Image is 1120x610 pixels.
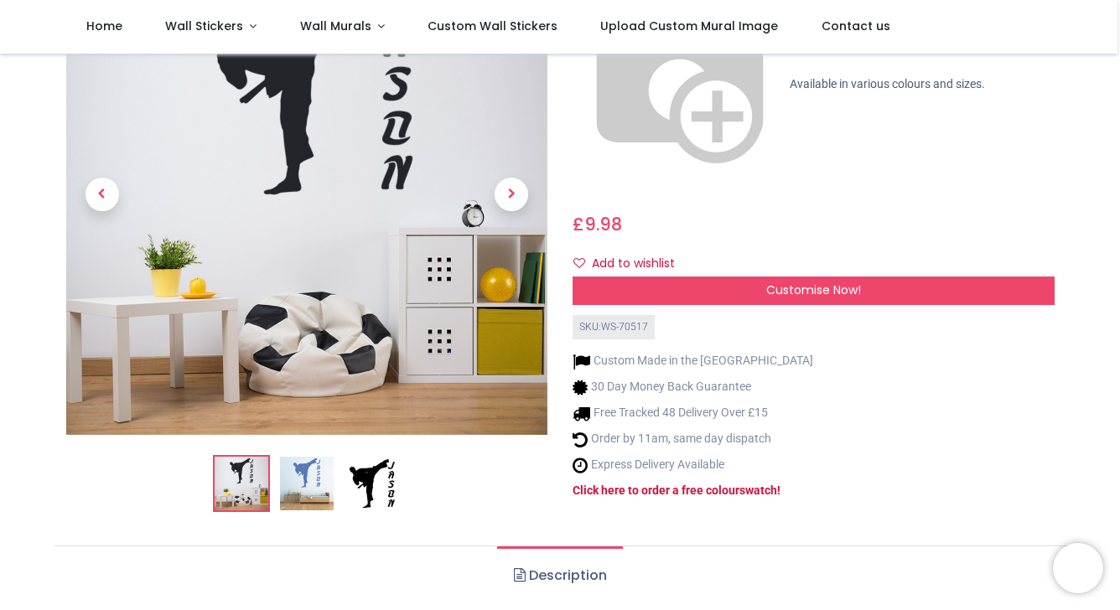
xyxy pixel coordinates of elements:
[497,546,622,605] a: Description
[600,18,778,34] span: Upload Custom Mural Image
[495,178,528,211] span: Next
[165,18,243,34] span: Wall Stickers
[573,212,622,236] span: £
[573,257,585,269] i: Add to wishlist
[280,457,334,510] img: WS-70517-02
[573,250,689,278] button: Add to wishlistAdd to wishlist
[1053,543,1103,593] iframe: Brevo live chat
[86,18,122,34] span: Home
[573,315,655,339] div: SKU: WS-70517
[475,26,547,363] a: Next
[777,483,780,497] a: !
[573,379,813,396] li: 30 Day Money Back Guarantee
[573,483,739,497] a: Click here to order a free colour
[822,18,890,34] span: Contact us
[584,212,622,236] span: 9.98
[300,18,371,34] span: Wall Murals
[86,178,119,211] span: Previous
[573,431,813,448] li: Order by 11am, same day dispatch
[215,457,268,510] img: Personalised Name Karate Martial Arts Wall Sticker
[66,26,138,363] a: Previous
[573,457,813,474] li: Express Delivery Available
[790,76,985,90] span: Available in various colours and sizes.
[766,282,861,298] span: Customise Now!
[573,405,813,422] li: Free Tracked 48 Delivery Over £15
[345,457,399,510] img: WS-70517-03
[573,353,813,370] li: Custom Made in the [GEOGRAPHIC_DATA]
[428,18,557,34] span: Custom Wall Stickers
[739,483,777,497] a: swatch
